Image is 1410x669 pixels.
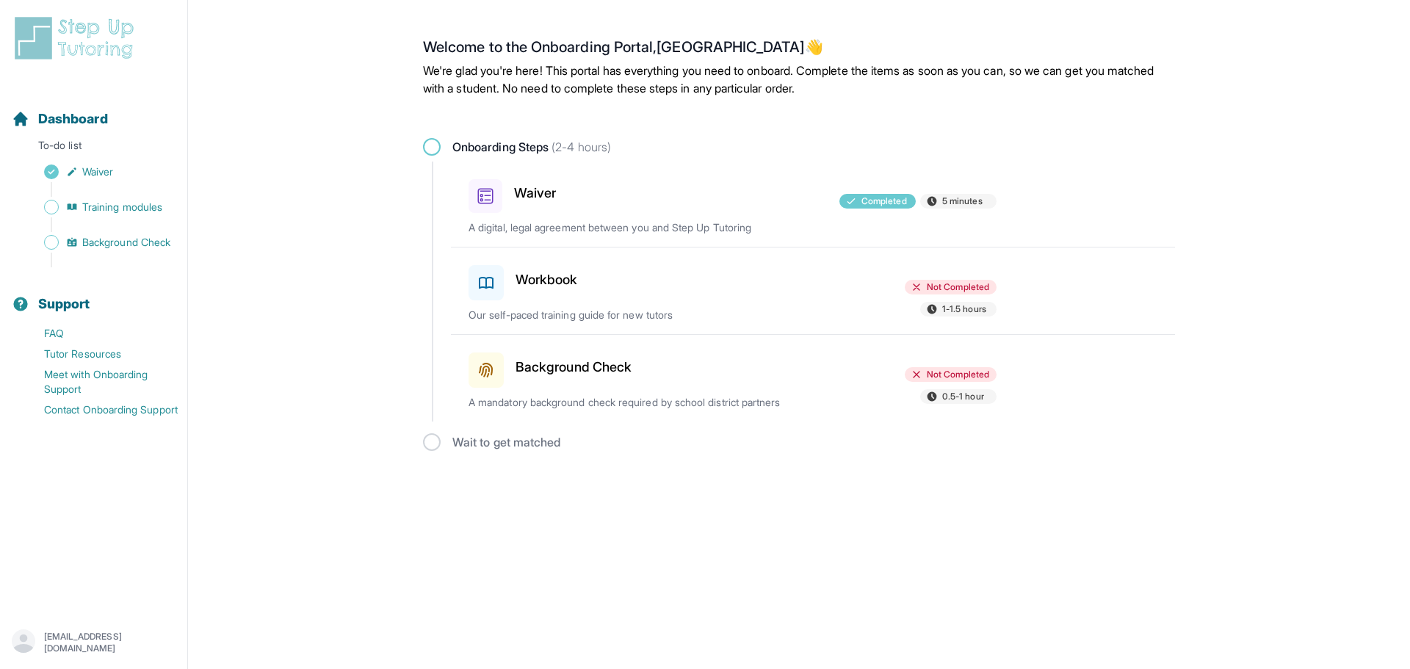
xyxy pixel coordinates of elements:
[423,38,1175,62] h2: Welcome to the Onboarding Portal, [GEOGRAPHIC_DATA] 👋
[12,162,187,182] a: Waiver
[927,369,989,380] span: Not Completed
[38,294,90,314] span: Support
[942,303,986,315] span: 1-1.5 hours
[861,195,907,207] span: Completed
[451,335,1175,422] a: Background CheckNot Completed0.5-1 hourA mandatory background check required by school district p...
[942,391,984,402] span: 0.5-1 hour
[44,631,176,654] p: [EMAIL_ADDRESS][DOMAIN_NAME]
[12,15,142,62] img: logo
[82,235,170,250] span: Background Check
[12,344,187,364] a: Tutor Resources
[6,85,181,135] button: Dashboard
[451,162,1175,247] a: WaiverCompleted5 minutesA digital, legal agreement between you and Step Up Tutoring
[942,195,983,207] span: 5 minutes
[82,164,113,179] span: Waiver
[549,140,611,154] span: (2-4 hours)
[12,364,187,399] a: Meet with Onboarding Support
[927,281,989,293] span: Not Completed
[12,399,187,420] a: Contact Onboarding Support
[12,109,108,129] a: Dashboard
[516,270,578,290] h3: Workbook
[12,232,187,253] a: Background Check
[12,323,187,344] a: FAQ
[469,220,812,235] p: A digital, legal agreement between you and Step Up Tutoring
[451,247,1175,334] a: WorkbookNot Completed1-1.5 hoursOur self-paced training guide for new tutors
[12,629,176,656] button: [EMAIL_ADDRESS][DOMAIN_NAME]
[514,183,556,203] h3: Waiver
[38,109,108,129] span: Dashboard
[6,270,181,320] button: Support
[516,357,632,377] h3: Background Check
[12,197,187,217] a: Training modules
[452,138,611,156] span: Onboarding Steps
[469,395,812,410] p: A mandatory background check required by school district partners
[6,138,181,159] p: To-do list
[469,308,812,322] p: Our self-paced training guide for new tutors
[423,62,1175,97] p: We're glad you're here! This portal has everything you need to onboard. Complete the items as soo...
[82,200,162,214] span: Training modules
